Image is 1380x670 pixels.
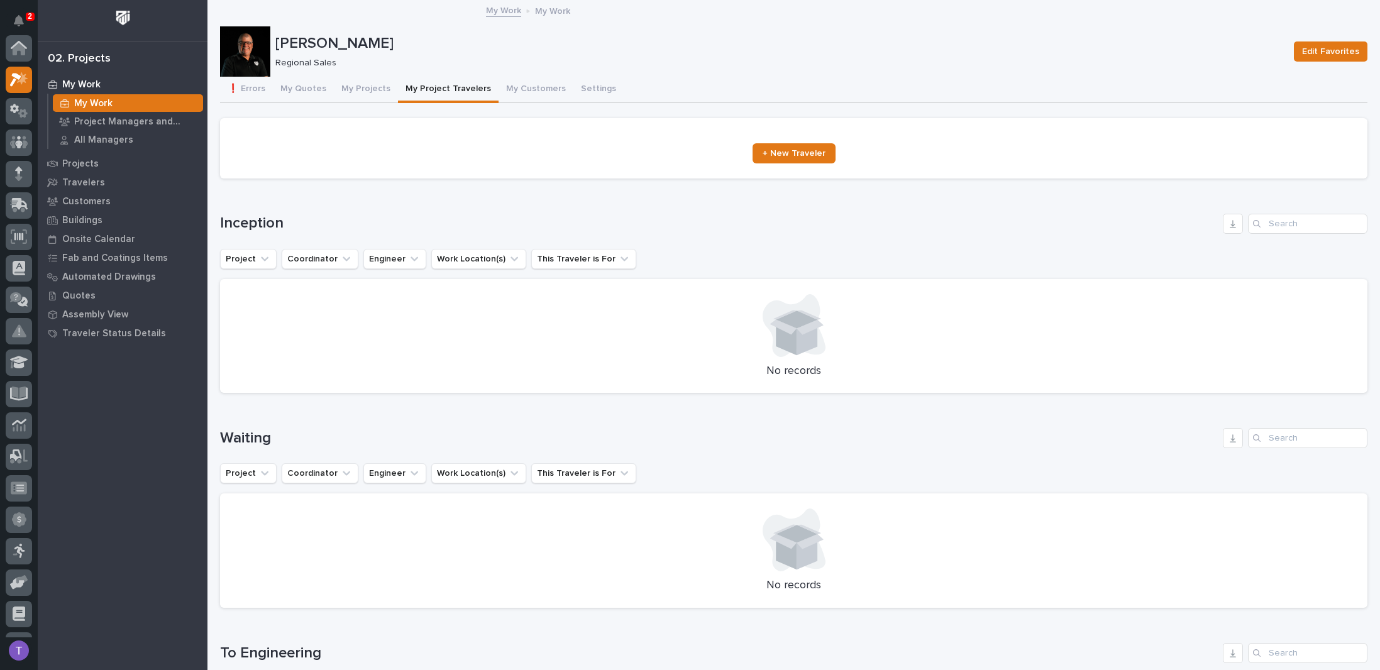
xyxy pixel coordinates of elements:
[235,365,1352,378] p: No records
[62,253,168,264] p: Fab and Coatings Items
[220,463,277,483] button: Project
[38,305,207,324] a: Assembly View
[62,158,99,170] p: Projects
[235,579,1352,593] p: No records
[62,196,111,207] p: Customers
[62,290,96,302] p: Quotes
[74,135,133,146] p: All Managers
[273,77,334,103] button: My Quotes
[38,173,207,192] a: Travelers
[431,249,526,269] button: Work Location(s)
[48,131,207,148] a: All Managers
[38,154,207,173] a: Projects
[38,248,207,267] a: Fab and Coatings Items
[220,249,277,269] button: Project
[398,77,499,103] button: My Project Travelers
[16,15,32,35] div: Notifications2
[62,328,166,339] p: Traveler Status Details
[62,177,105,189] p: Travelers
[6,8,32,34] button: Notifications
[1248,214,1367,234] input: Search
[282,463,358,483] button: Coordinator
[1248,643,1367,663] input: Search
[275,58,1279,69] p: Regional Sales
[6,637,32,664] button: users-avatar
[38,229,207,248] a: Onsite Calendar
[535,3,570,17] p: My Work
[48,52,111,66] div: 02. Projects
[573,77,624,103] button: Settings
[38,192,207,211] a: Customers
[74,116,198,128] p: Project Managers and Engineers
[62,215,102,226] p: Buildings
[220,77,273,103] button: ❗ Errors
[363,249,426,269] button: Engineer
[38,324,207,343] a: Traveler Status Details
[220,429,1218,448] h1: Waiting
[62,272,156,283] p: Automated Drawings
[275,35,1284,53] p: [PERSON_NAME]
[282,249,358,269] button: Coordinator
[1294,41,1367,62] button: Edit Favorites
[111,6,135,30] img: Workspace Logo
[531,249,636,269] button: This Traveler is For
[1302,44,1359,59] span: Edit Favorites
[753,143,836,163] a: + New Traveler
[486,3,521,17] a: My Work
[38,286,207,305] a: Quotes
[499,77,573,103] button: My Customers
[38,75,207,94] a: My Work
[334,77,398,103] button: My Projects
[28,12,32,21] p: 2
[62,309,128,321] p: Assembly View
[62,234,135,245] p: Onsite Calendar
[48,94,207,112] a: My Work
[1248,428,1367,448] input: Search
[220,644,1218,662] h1: To Engineering
[531,463,636,483] button: This Traveler is For
[38,211,207,229] a: Buildings
[38,267,207,286] a: Automated Drawings
[74,98,113,109] p: My Work
[363,463,426,483] button: Engineer
[763,149,825,158] span: + New Traveler
[48,113,207,130] a: Project Managers and Engineers
[220,214,1218,233] h1: Inception
[62,79,101,91] p: My Work
[431,463,526,483] button: Work Location(s)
